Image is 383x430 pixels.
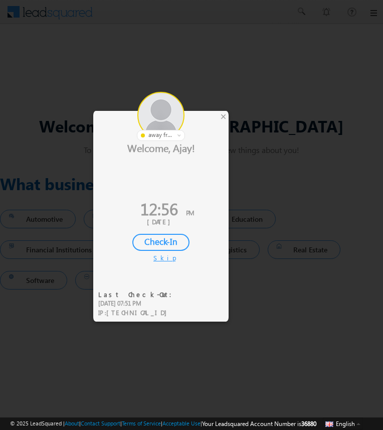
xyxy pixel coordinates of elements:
span: © 2025 LeadSquared | | | | | [10,419,316,428]
span: [TECHNICAL_ID] [106,308,172,317]
div: Last Check-Out: [98,290,178,299]
span: 12:56 [140,197,178,220]
a: Terms of Service [122,420,161,426]
div: Welcome, Ajay! [93,141,229,154]
a: Contact Support [81,420,120,426]
a: About [65,420,79,426]
span: English [336,420,355,427]
div: Check-In [132,234,189,251]
a: Acceptable Use [162,420,201,426]
span: away from keyboard [148,130,173,139]
div: Skip [153,253,168,262]
div: × [218,111,229,122]
span: PM [186,208,194,217]
div: [DATE] [101,217,221,226]
span: 36880 [301,420,316,427]
div: IP : [98,308,178,318]
button: English [323,417,363,429]
div: [DATE] 07:51 PM [98,299,178,308]
span: Your Leadsquared Account Number is [202,420,316,427]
